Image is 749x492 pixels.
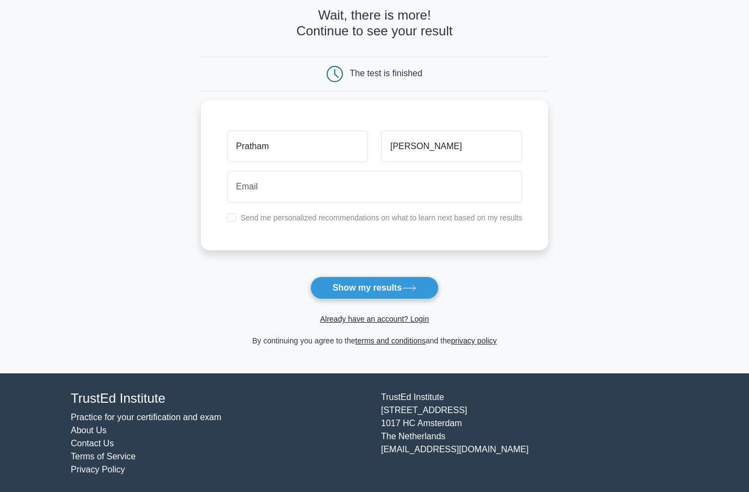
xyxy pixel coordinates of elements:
[201,8,549,39] h4: Wait, there is more! Continue to see your result
[71,452,136,461] a: Terms of Service
[350,69,422,78] div: The test is finished
[310,276,439,299] button: Show my results
[71,391,368,407] h4: TrustEd Institute
[451,336,497,345] a: privacy policy
[71,465,125,474] a: Privacy Policy
[71,439,114,448] a: Contact Us
[374,391,685,476] div: TrustEd Institute [STREET_ADDRESS] 1017 HC Amsterdam The Netherlands [EMAIL_ADDRESS][DOMAIN_NAME]
[355,336,426,345] a: terms and conditions
[71,426,107,435] a: About Us
[320,315,429,323] a: Already have an account? Login
[227,131,368,162] input: First name
[71,413,222,422] a: Practice for your certification and exam
[381,131,522,162] input: Last name
[227,171,523,202] input: Email
[241,213,523,222] label: Send me personalized recommendations on what to learn next based on my results
[194,334,555,347] div: By continuing you agree to the and the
